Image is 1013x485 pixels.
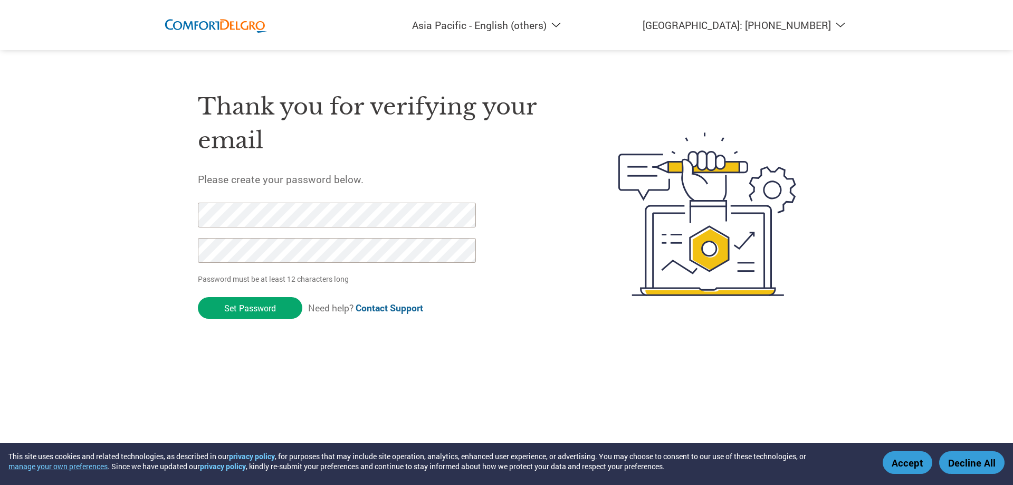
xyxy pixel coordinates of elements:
[198,273,480,284] p: Password must be at least 12 characters long
[356,302,423,314] a: Contact Support
[308,302,423,314] span: Need help?
[164,11,269,40] img: ComfortDelGro
[229,451,275,461] a: privacy policy
[939,451,1005,474] button: Decline All
[198,90,568,158] h1: Thank you for verifying your email
[200,461,246,471] a: privacy policy
[883,451,932,474] button: Accept
[8,461,108,471] button: manage your own preferences
[198,297,302,319] input: Set Password
[8,451,867,471] div: This site uses cookies and related technologies, as described in our , for purposes that may incl...
[198,173,568,186] h5: Please create your password below.
[599,74,816,354] img: create-password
